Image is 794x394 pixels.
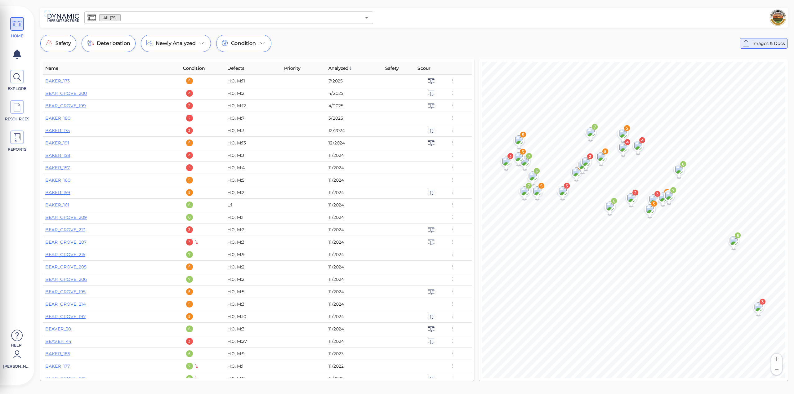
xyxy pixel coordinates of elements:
a: BEAR_GROVE_195 [45,289,86,294]
div: 4/2025 [328,90,380,96]
text: 6 [613,199,615,203]
div: 3/2025 [328,115,380,121]
div: 3 [186,338,193,345]
div: 11/2024 [328,152,380,158]
div: 7 [186,276,193,283]
div: 6 [186,350,193,357]
span: REPORTS [4,147,30,152]
div: 12/2024 [328,127,380,134]
div: 7 [186,251,193,258]
div: 5 [186,189,193,196]
div: H:0, M:11 [227,78,279,84]
div: 11/2024 [328,289,380,295]
a: BEAR_GROVE_199 [45,103,86,108]
div: 11/2024 [328,202,380,208]
button: Zoom out [771,364,782,375]
span: Scour [417,64,430,72]
a: RESOURCES [3,100,31,122]
span: All (25) [100,15,120,21]
span: Help [3,343,29,348]
div: H:0, M:1 [227,363,279,369]
div: 11/2022 [328,363,380,369]
div: 4 [186,152,193,159]
text: 3 [509,154,511,158]
div: 11/2024 [328,214,380,220]
text: 5 [653,201,655,206]
div: H:0, M:4 [227,165,279,171]
a: BEAR_GROVE_205 [45,264,87,270]
div: 11/2024 [328,326,380,332]
div: 11/2024 [328,264,380,270]
span: Analyzed [328,64,352,72]
a: BEAR_GROVE_214 [45,301,86,307]
div: H:0, M:27 [227,338,279,344]
text: 7 [594,125,596,129]
div: H:0, M:9 [227,351,279,357]
div: 11/2024 [328,313,380,320]
div: H:0, M:12 [227,103,279,109]
div: 6 [186,201,193,208]
div: H:0, M:5 [227,289,279,295]
span: Safety [56,40,71,47]
div: 6 [186,325,193,332]
a: BEAVER_30 [45,326,71,332]
div: H:0, M:2 [227,264,279,270]
span: Defects [227,64,244,72]
span: Condition [231,40,256,47]
span: Name [45,64,59,72]
div: 11/2024 [328,338,380,344]
div: 4 [186,90,193,97]
a: BEAR_GROVE_207 [45,239,87,245]
a: BEAR_GROVE_206 [45,277,87,282]
a: BEAVER_44 [45,339,71,344]
text: 5 [540,184,542,188]
div: H:0, M:2 [227,90,279,96]
div: 5 [186,139,193,146]
div: H:0, M:2 [227,189,279,196]
div: 6 [186,214,193,221]
div: H:0, M:3 [227,301,279,307]
div: H:0, M:10 [227,313,279,320]
span: Deterioration [97,40,130,47]
a: BEAR_GROVE_209 [45,215,87,220]
div: 5 [186,301,193,308]
div: 11/2024 [328,177,380,183]
a: BAKER_158 [45,153,70,158]
div: 11/2024 [328,239,380,245]
text: 2 [589,154,591,159]
div: H:0, M:3 [227,127,279,134]
text: 3 [761,299,764,304]
div: 5 [186,177,193,184]
a: BEAR_GROVE_192 [45,376,86,381]
div: H:0, M:1 [227,214,279,220]
div: 2 [186,115,193,122]
a: BEAR_GROVE_215 [45,252,85,257]
text: 4 [641,138,644,143]
text: 7 [528,184,530,188]
a: BAKER_191 [45,140,69,146]
div: 3 [186,226,193,233]
text: 3 [565,184,568,188]
div: 11/2024 [328,227,380,233]
span: EXPLORE [4,86,30,91]
div: 4/2025 [328,103,380,109]
a: HOME [3,17,31,39]
div: H:0, M:2 [227,276,279,282]
div: H:0, M:8 [227,375,279,382]
div: 11/2024 [328,189,380,196]
span: HOME [4,33,30,39]
span: Images & Docs [752,40,785,47]
div: 7/2025 [328,78,380,84]
text: 3 [656,192,658,196]
text: 7 [672,188,674,193]
text: 2 [634,190,636,195]
text: 5 [522,132,524,137]
a: BEAR_GROVE_197 [45,314,86,319]
div: 5 [186,313,193,320]
a: BAKER_185 [45,351,70,356]
div: 11/2024 [328,165,380,171]
text: 6 [682,162,685,166]
button: Zoom in [771,354,782,364]
div: H:0, M:2 [227,227,279,233]
div: 3 [186,127,193,134]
